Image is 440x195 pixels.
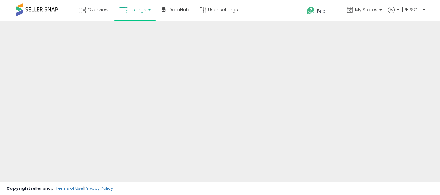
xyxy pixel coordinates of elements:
i: Get Help [306,7,315,15]
strong: Copyright [7,185,30,191]
span: Help [317,8,326,14]
a: Privacy Policy [84,185,113,191]
a: Help [302,2,341,21]
span: Overview [87,7,108,13]
span: Listings [129,7,146,13]
a: Hi [PERSON_NAME] [388,7,425,21]
span: DataHub [169,7,189,13]
div: seller snap | | [7,186,113,192]
span: Hi [PERSON_NAME] [396,7,421,13]
span: My Stores [355,7,377,13]
a: Terms of Use [56,185,83,191]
